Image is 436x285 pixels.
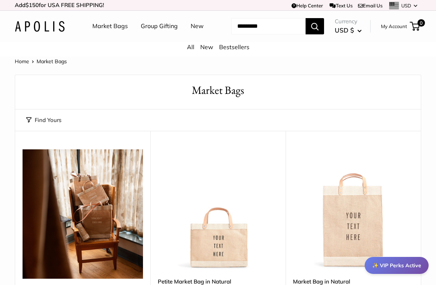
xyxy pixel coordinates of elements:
[25,1,39,9] span: $150
[15,57,67,66] nav: Breadcrumb
[92,21,128,32] a: Market Bags
[381,22,407,31] a: My Account
[187,43,194,51] a: All
[292,3,323,9] a: Help Center
[293,149,413,270] img: Market Bag in Natural
[335,24,362,36] button: USD $
[200,43,213,51] a: New
[330,3,352,9] a: Text Us
[15,21,65,32] img: Apolis
[365,257,429,274] div: ✨ VIP Perks Active
[158,149,278,270] a: Petite Market Bag in NaturalPetite Market Bag in Natural
[306,18,324,34] button: Search
[191,21,204,32] a: New
[358,3,382,9] a: Email Us
[231,18,306,34] input: Search...
[141,21,178,32] a: Group Gifting
[37,58,67,65] span: Market Bags
[23,149,143,279] img: Our latest collection comes to life at UK's Estelle Manor, where winter mornings glow and the hol...
[219,43,249,51] a: Bestsellers
[26,115,61,125] button: Find Yours
[293,149,413,270] a: Market Bag in NaturalMarket Bag in Natural
[335,16,362,27] span: Currency
[158,149,278,270] img: Petite Market Bag in Natural
[15,58,29,65] a: Home
[411,22,420,31] a: 0
[335,26,354,34] span: USD $
[418,19,425,27] span: 0
[401,3,411,9] span: USD
[26,82,410,98] h1: Market Bags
